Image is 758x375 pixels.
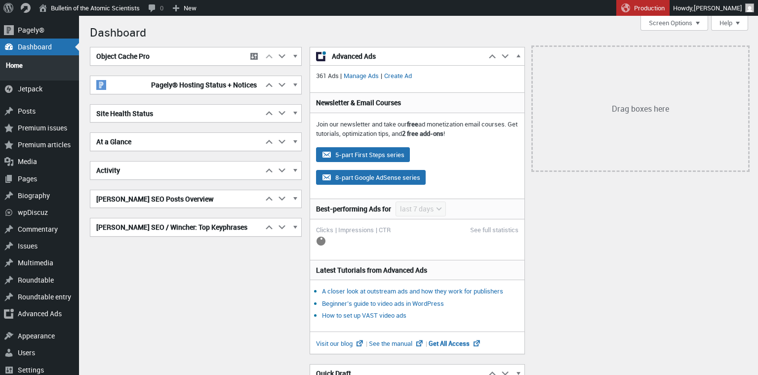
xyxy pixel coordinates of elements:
[316,339,369,348] a: Visit our blog
[90,21,748,42] h1: Dashboard
[90,105,263,123] h2: Site Health Status
[90,133,263,151] h2: At a Glance
[90,47,245,65] h2: Object Cache Pro
[316,120,519,139] p: Join our newsletter and take our ad monetization email courses. Get tutorials, optimization tips,...
[96,80,106,90] img: pagely-w-on-b20x20.png
[90,76,263,94] h2: Pagely® Hosting Status + Notices
[322,299,444,308] a: Beginner’s guide to video ads in WordPress
[694,3,742,12] span: [PERSON_NAME]
[640,16,708,31] button: Screen Options
[369,339,429,348] a: See the manual
[90,190,263,208] h2: [PERSON_NAME] SEO Posts Overview
[322,311,406,320] a: How to set up VAST video ads
[316,170,426,185] button: 8-part Google AdSense series
[316,98,519,108] h3: Newsletter & Email Courses
[407,120,418,128] strong: free
[332,51,480,61] span: Advanced Ads
[322,287,503,295] a: A closer look at outstream ads and how they work for publishers
[316,236,326,246] img: loading
[90,162,263,179] h2: Activity
[316,204,391,214] h3: Best-performing Ads for
[429,339,481,348] a: Get All Access
[402,129,443,138] strong: 2 free add-ons
[342,71,381,80] a: Manage Ads
[316,71,519,81] p: 361 Ads | |
[316,147,410,162] button: 5-part First Steps series
[711,16,748,31] button: Help
[382,71,414,80] a: Create Ad
[316,265,519,275] h3: Latest Tutorials from Advanced Ads
[90,218,263,236] h2: [PERSON_NAME] SEO / Wincher: Top Keyphrases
